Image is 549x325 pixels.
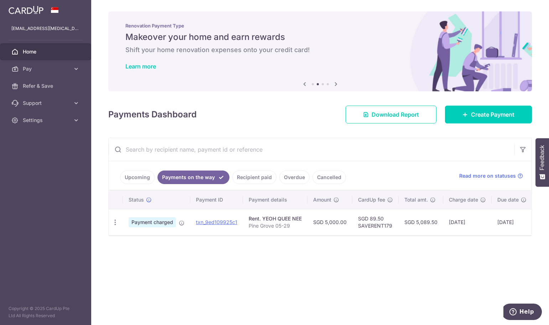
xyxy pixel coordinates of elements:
[125,46,515,54] h6: Shift your home renovation expenses onto your credit card!
[312,171,346,184] a: Cancelled
[23,65,70,72] span: Pay
[535,138,549,187] button: Feedback - Show survey
[459,172,516,179] span: Read more on statuses
[125,31,515,43] h5: Makeover your home and earn rewards
[492,209,532,235] td: [DATE]
[399,209,443,235] td: SGD 5,089.50
[443,209,492,235] td: [DATE]
[249,215,302,222] div: Rent. YEOH QUEE NEE
[157,171,229,184] a: Payments on the way
[459,172,523,179] a: Read more on statuses
[9,6,43,14] img: CardUp
[352,209,399,235] td: SGD 89.50 SAVERENT179
[471,110,514,119] span: Create Payment
[129,217,176,227] span: Payment charged
[108,108,197,121] h4: Payments Dashboard
[108,11,532,91] img: Renovation banner
[23,48,70,55] span: Home
[497,196,519,203] span: Due date
[109,138,514,161] input: Search by recipient name, payment id or reference
[503,304,542,321] iframe: Opens a widget where you can find more information
[313,196,331,203] span: Amount
[23,82,70,90] span: Refer & Save
[23,117,70,124] span: Settings
[129,196,144,203] span: Status
[539,145,545,170] span: Feedback
[279,171,310,184] a: Overdue
[23,100,70,107] span: Support
[11,25,80,32] p: [EMAIL_ADDRESS][MEDICAL_DATA][DOMAIN_NAME]
[358,196,385,203] span: CardUp fee
[445,106,532,123] a: Create Payment
[125,23,515,29] p: Renovation Payment Type
[346,106,436,123] a: Download Report
[190,191,243,209] th: Payment ID
[243,191,307,209] th: Payment details
[249,222,302,229] p: Pine Grove 05-29
[372,110,419,119] span: Download Report
[125,63,156,70] a: Learn more
[120,171,155,184] a: Upcoming
[307,209,352,235] td: SGD 5,000.00
[449,196,478,203] span: Charge date
[404,196,428,203] span: Total amt.
[232,171,276,184] a: Recipient paid
[196,219,237,225] a: txn_9ed109925c1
